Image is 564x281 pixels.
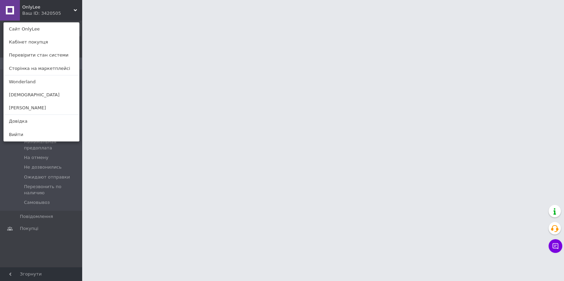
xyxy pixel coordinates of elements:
span: OnlyLee [22,4,74,10]
div: Ваш ID: 3420505 [22,10,51,16]
a: Довідка [4,115,79,128]
a: Сторінка на маркетплейсі [4,62,79,75]
a: Сайт OnlyLee [4,23,79,36]
span: Перезвонить по наличию [24,184,80,196]
span: Самовывоз [24,199,50,206]
a: [DEMOGRAPHIC_DATA] [4,88,79,101]
a: Перевірити стан системи [4,49,79,62]
span: Минимальная предоплата [24,139,80,151]
a: [PERSON_NAME] [4,101,79,114]
span: На отмену [24,155,48,161]
span: Повідомлення [20,213,53,220]
span: Не дозвонились [24,164,62,170]
a: Вийти [4,128,79,141]
a: Wonderland [4,75,79,88]
span: Ожидают отправки [24,174,70,180]
span: Покупці [20,225,38,232]
button: Чат з покупцем [549,239,562,253]
a: Кабінет покупця [4,36,79,49]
